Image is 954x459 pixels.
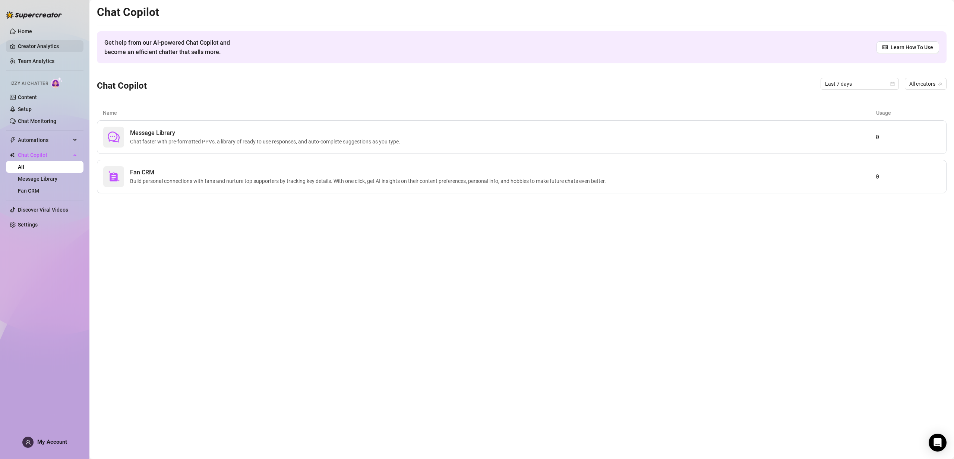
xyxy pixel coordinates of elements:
span: team [938,82,942,86]
span: Build personal connections with fans and nurture top supporters by tracking key details. With one... [130,177,609,185]
a: All [18,164,24,170]
a: Home [18,28,32,34]
img: logo-BBDzfeDw.svg [6,11,62,19]
span: Learn How To Use [891,43,933,51]
span: Message Library [130,129,403,137]
span: user [25,440,31,445]
h3: Chat Copilot [97,80,147,92]
a: Team Analytics [18,58,54,64]
span: comment [108,131,120,143]
a: Discover Viral Videos [18,207,68,213]
a: Settings [18,222,38,228]
a: Setup [18,106,32,112]
div: Open Intercom Messenger [929,434,947,452]
a: Content [18,94,37,100]
span: Last 7 days [825,78,894,89]
span: Chat faster with pre-formatted PPVs, a library of ready to use responses, and auto-complete sugge... [130,137,403,146]
span: Get help from our AI-powered Chat Copilot and become an efficient chatter that sells more. [104,38,248,57]
a: Chat Monitoring [18,118,56,124]
article: 0 [876,133,940,142]
span: Chat Copilot [18,149,71,161]
article: 0 [876,172,940,181]
span: calendar [890,82,895,86]
a: Message Library [18,176,57,182]
img: Chat Copilot [10,152,15,158]
a: Creator Analytics [18,40,78,52]
img: svg%3e [108,171,120,183]
span: thunderbolt [10,137,16,143]
span: Automations [18,134,71,146]
article: Name [103,109,876,117]
img: AI Chatter [51,77,63,88]
span: read [882,45,888,50]
span: My Account [37,439,67,445]
h2: Chat Copilot [97,5,947,19]
a: Fan CRM [18,188,39,194]
span: Fan CRM [130,168,609,177]
span: Izzy AI Chatter [10,80,48,87]
article: Usage [876,109,941,117]
a: Learn How To Use [876,41,939,53]
span: All creators [909,78,942,89]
